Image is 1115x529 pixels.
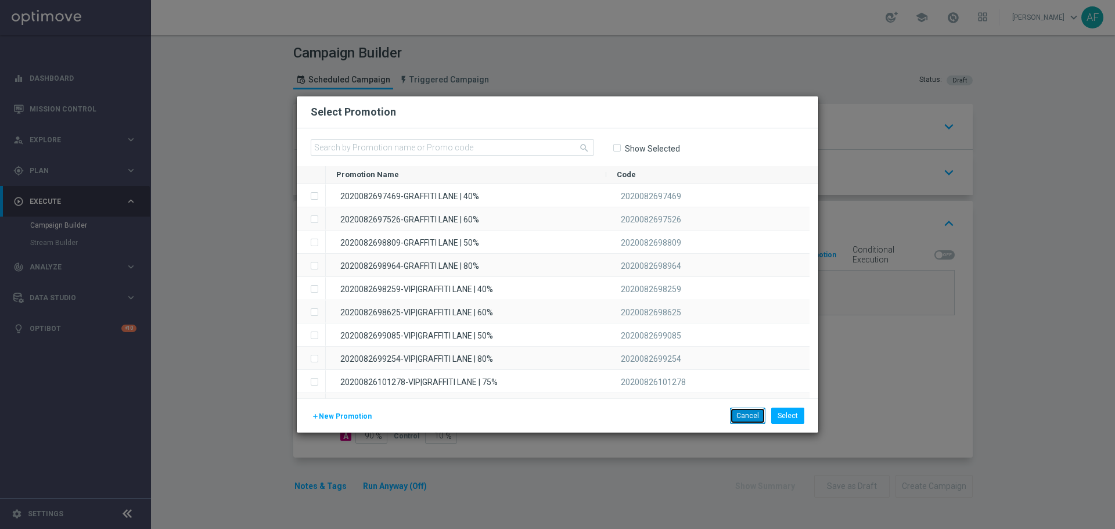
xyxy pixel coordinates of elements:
div: Press SPACE to select this row. [326,254,810,277]
div: 2020082699085-VIP|GRAFFITI LANE | 50% [326,323,606,346]
div: 20200826101386-VIP|GRAFFITI LANE | 100% [326,393,606,416]
div: Press SPACE to select this row. [326,393,810,416]
span: 2020082697469 [621,192,681,201]
div: 2020082698259-VIP|GRAFFITI LANE | 40% [326,277,606,300]
span: New Promotion [319,412,372,420]
h2: Select Promotion [311,105,396,119]
div: Press SPACE to select this row. [297,393,326,416]
input: Search by Promotion name or Promo code [311,139,594,156]
button: Select [771,408,804,424]
div: Press SPACE to select this row. [297,300,326,323]
div: Press SPACE to select this row. [297,370,326,393]
div: Press SPACE to select this row. [326,370,810,393]
span: Code [617,170,636,179]
div: Press SPACE to select this row. [297,277,326,300]
span: 20200826101278 [621,377,686,387]
span: 2020082699085 [621,331,681,340]
div: Press SPACE to select this row. [297,231,326,254]
div: Press SPACE to select this row. [326,347,810,370]
div: Press SPACE to select this row. [297,347,326,370]
span: 2020082698625 [621,308,681,317]
label: Show Selected [624,143,680,154]
span: Promotion Name [336,170,399,179]
div: Press SPACE to select this row. [326,277,810,300]
div: Press SPACE to select this row. [326,323,810,347]
div: Press SPACE to select this row. [326,231,810,254]
div: 2020082698809-GRAFFITI LANE | 50% [326,231,606,253]
div: Press SPACE to select this row. [326,184,810,207]
div: Press SPACE to select this row. [326,300,810,323]
div: Press SPACE to select this row. [297,254,326,277]
div: Press SPACE to select this row. [297,207,326,231]
div: Press SPACE to select this row. [297,184,326,207]
div: Press SPACE to select this row. [326,207,810,231]
button: Cancel [730,408,765,424]
div: Press SPACE to select this row. [297,323,326,347]
span: 2020082698964 [621,261,681,271]
div: 2020082697526-GRAFFITI LANE | 60% [326,207,606,230]
div: 2020082698625-VIP|GRAFFITI LANE | 60% [326,300,606,323]
span: 2020082698259 [621,285,681,294]
div: 2020082697469-GRAFFITI LANE | 40% [326,184,606,207]
div: 2020082699254-VIP|GRAFFITI LANE | 80% [326,347,606,369]
span: 2020082699254 [621,354,681,364]
i: search [579,143,589,153]
i: add [312,413,319,420]
span: 2020082698809 [621,238,681,247]
div: 20200826101278-VIP|GRAFFITI LANE | 75% [326,370,606,393]
div: 2020082698964-GRAFFITI LANE | 80% [326,254,606,276]
button: New Promotion [311,410,373,423]
span: 2020082697526 [621,215,681,224]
